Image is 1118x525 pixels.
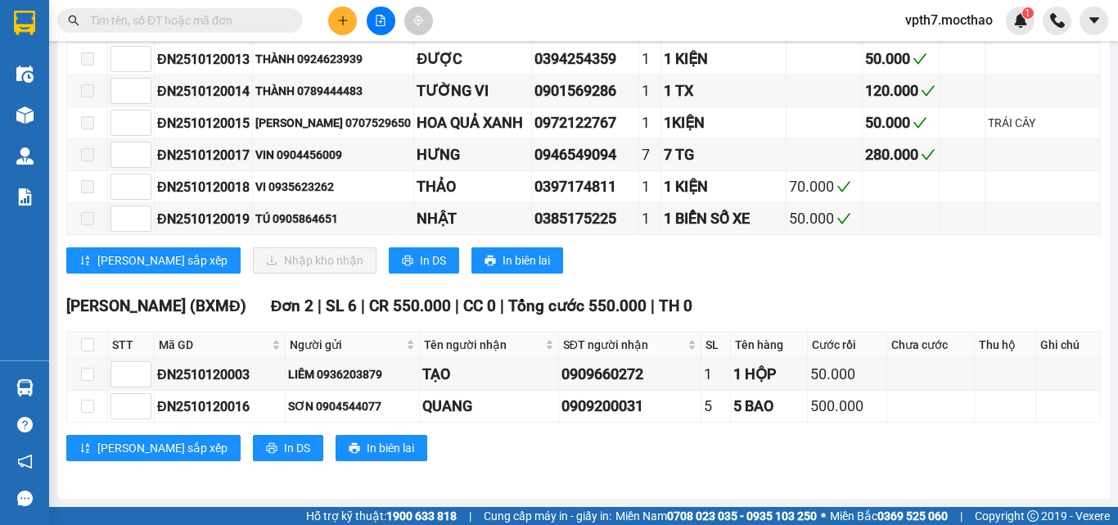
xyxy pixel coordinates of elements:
[414,75,532,107] td: TƯỜNG VI
[155,75,253,107] td: ĐN2510120014
[16,106,34,124] img: warehouse-icon
[733,395,805,418] div: 5 BAO
[414,203,532,235] td: NHẬT
[361,296,365,315] span: |
[157,81,250,102] div: ĐN2510120014
[318,296,322,315] span: |
[532,171,638,203] td: 0397174811
[79,255,91,268] span: sort-ascending
[865,48,935,70] div: 50.000
[561,395,698,418] div: 0909200031
[532,75,638,107] td: 0901569286
[865,143,935,166] div: 280.000
[157,145,250,165] div: ĐN2510120017
[836,211,851,226] span: check
[704,363,728,386] div: 1
[960,507,962,525] span: |
[108,332,155,359] th: STT
[664,175,783,198] div: 1 KIỆN
[1080,7,1108,35] button: caret-down
[508,296,647,315] span: Tổng cước 550.000
[975,332,1036,359] th: Thu hộ
[17,454,33,469] span: notification
[642,79,658,102] div: 1
[651,296,655,315] span: |
[284,439,310,457] span: In DS
[463,296,496,315] span: CC 0
[1013,13,1028,28] img: icon-new-feature
[836,179,851,194] span: check
[534,175,635,198] div: 0397174811
[559,359,701,391] td: 0909660272
[367,439,414,457] span: In biên lai
[16,147,34,165] img: warehouse-icon
[642,111,658,134] div: 1
[68,15,79,26] span: search
[155,43,253,75] td: ĐN2510120013
[253,435,323,461] button: printerIn DS
[420,391,559,423] td: QUANG
[66,435,241,461] button: sort-ascending[PERSON_NAME] sắp xếp
[155,391,286,423] td: ĐN2510120016
[988,114,1098,132] div: TRÁI CÂY
[66,247,241,274] button: sort-ascending[PERSON_NAME] sắp xếp
[369,296,451,315] span: CR 550.000
[667,509,817,523] strong: 0708 023 035 - 0935 103 250
[157,49,250,70] div: ĐN2510120013
[642,175,658,198] div: 1
[821,513,826,519] span: ⚪️
[704,395,728,418] div: 5
[16,188,34,206] img: solution-icon
[532,43,638,75] td: 0394254359
[789,207,859,230] div: 50.000
[532,139,638,171] td: 0946549094
[664,48,783,70] div: 1 KIỆN
[155,107,253,139] td: ĐN2510120015
[17,417,33,432] span: question-circle
[810,363,883,386] div: 50.000
[336,435,427,461] button: printerIn biên lai
[561,363,698,386] div: 0909660272
[79,442,91,455] span: sort-ascending
[422,395,556,418] div: QUANG
[97,251,228,269] span: [PERSON_NAME] sắp xếp
[389,247,459,274] button: printerIn DS
[1087,13,1102,28] span: caret-down
[159,336,268,354] span: Mã GD
[375,15,386,26] span: file-add
[288,397,416,415] div: SƠN 0904544077
[290,336,402,354] span: Người gửi
[255,146,411,164] div: VIN 0904456009
[404,7,433,35] button: aim
[255,50,411,68] div: THÀNH 0924623939
[921,147,935,162] span: check
[155,359,286,391] td: ĐN2510120003
[664,79,783,102] div: 1 TX
[417,48,529,70] div: ĐƯỢC
[349,442,360,455] span: printer
[701,332,731,359] th: SL
[414,43,532,75] td: ĐƯỢC
[422,363,556,386] div: TẠO
[253,247,376,274] button: downloadNhập kho nhận
[865,79,935,102] div: 120.000
[921,84,935,98] span: check
[66,296,246,315] span: [PERSON_NAME] (BXMĐ)
[337,15,349,26] span: plus
[865,111,935,134] div: 50.000
[386,509,457,523] strong: 1900 633 818
[484,507,611,525] span: Cung cấp máy in - giấy in:
[532,107,638,139] td: 0972122767
[455,296,459,315] span: |
[90,11,283,29] input: Tìm tên, số ĐT hoặc mã đơn
[288,365,416,383] div: LIÊM 0936203879
[417,111,529,134] div: HOA QUẢ XANH
[642,143,658,166] div: 7
[157,209,250,229] div: ĐN2510120019
[664,207,783,230] div: 1 BIỂN SỐ XE
[417,79,529,102] div: TƯỜNG VI
[412,15,424,26] span: aim
[789,175,859,198] div: 70.000
[420,251,446,269] span: In DS
[420,359,559,391] td: TẠO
